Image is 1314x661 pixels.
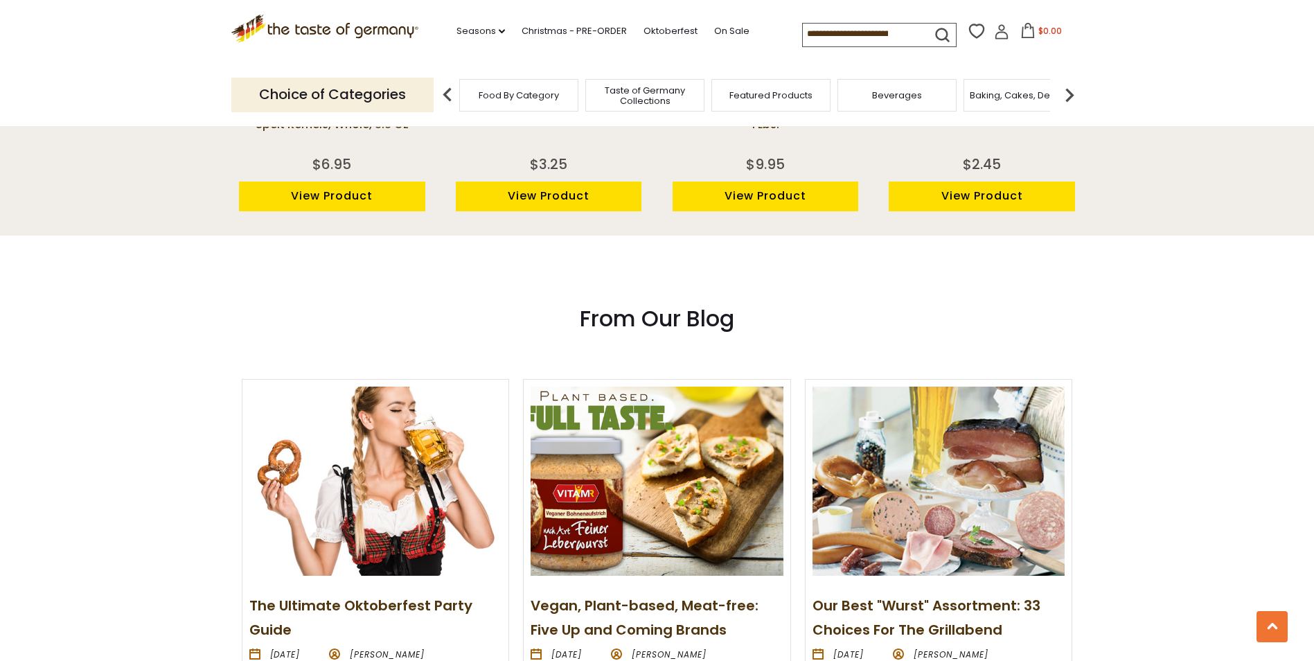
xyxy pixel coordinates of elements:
[889,182,1075,211] a: View Product
[530,154,567,175] div: $3.25
[249,387,501,576] img: The Ultimate Oktoberfest Party Guide
[456,182,642,211] a: View Product
[350,649,425,660] span: [PERSON_NAME]
[714,24,749,39] a: On Sale
[249,596,472,640] a: The Ultimate Oktoberfest Party Guide
[270,649,301,660] time: [DATE]
[1012,23,1071,44] button: $0.00
[239,182,425,211] a: View Product
[833,649,864,660] time: [DATE]
[813,387,1065,576] img: Our Best "Wurst" Assortment: 33 Choices For The Grillabend
[970,90,1077,100] a: Baking, Cakes, Desserts
[589,85,700,106] a: Taste of Germany Collections
[746,154,785,175] div: $9.95
[914,649,988,660] span: [PERSON_NAME]
[479,90,559,100] a: Food By Category
[1056,81,1083,109] img: next arrow
[231,78,434,112] p: Choice of Categories
[643,24,698,39] a: Oktoberfest
[522,24,627,39] a: Christmas - PRE-ORDER
[1038,25,1062,37] span: $0.00
[312,154,351,175] div: $6.95
[531,387,783,576] img: Vegan, Plant-based, Meat-free: Five Up and Coming Brands
[434,81,461,109] img: previous arrow
[673,182,859,211] a: View Product
[531,596,758,640] a: Vegan, Plant-based, Meat-free: Five Up and Coming Brands
[551,649,582,660] time: [DATE]
[456,24,505,39] a: Seasons
[813,596,1040,640] a: Our Best "Wurst" Assortment: 33 Choices For The Grillabend
[963,154,1001,175] div: $2.45
[872,90,922,100] a: Beverages
[729,90,813,100] a: Featured Products
[242,305,1073,333] h3: From Our Blog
